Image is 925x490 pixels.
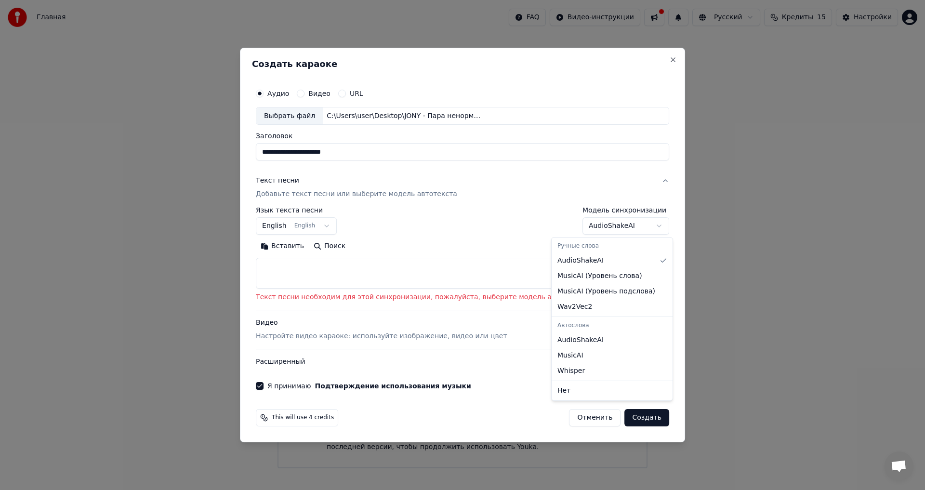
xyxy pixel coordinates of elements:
span: Нет [557,386,570,396]
span: MusicAI ( Уровень слова ) [557,271,642,281]
span: Wav2Vec2 [557,302,592,312]
div: Ручные слова [554,239,671,253]
span: Whisper [557,366,585,376]
span: AudioShakeAI [557,256,604,265]
span: AudioShakeAI [557,335,604,345]
span: MusicAI ( Уровень подслова ) [557,287,655,296]
span: MusicAI [557,351,583,360]
div: Автослова [554,319,671,332]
